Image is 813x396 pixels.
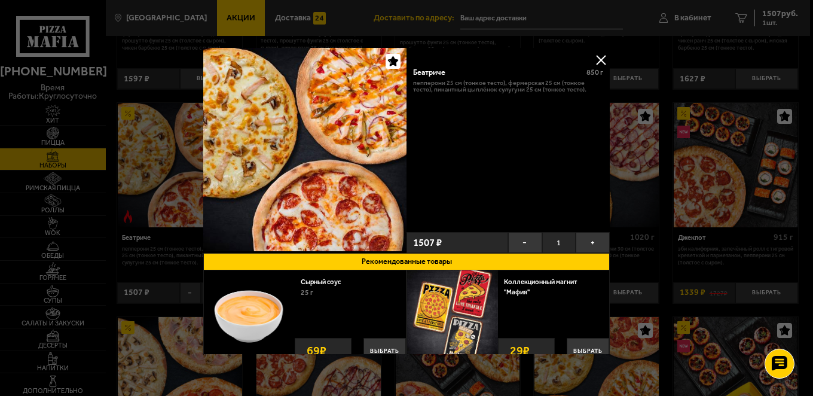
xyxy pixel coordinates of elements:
span: 25 г [301,288,313,297]
strong: 69 ₽ [304,339,329,363]
img: Беатриче [203,48,406,251]
a: Беатриче [203,48,406,253]
strong: 29 ₽ [507,339,533,363]
a: Сырный соус [301,278,349,286]
span: 1507 ₽ [413,237,442,248]
button: + [576,232,610,253]
p: Пепперони 25 см (тонкое тесто), Фермерская 25 см (тонкое тесто), Пикантный цыплёнок сулугуни 25 с... [413,80,604,93]
span: 850 г [586,68,603,77]
a: Коллекционный магнит "Мафия" [504,278,577,296]
span: 1 [542,232,576,253]
button: − [508,232,542,253]
div: Беатриче [413,68,579,77]
button: Рекомендованные товары [203,253,610,270]
button: Выбрать [363,338,406,363]
button: Выбрать [567,338,609,363]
